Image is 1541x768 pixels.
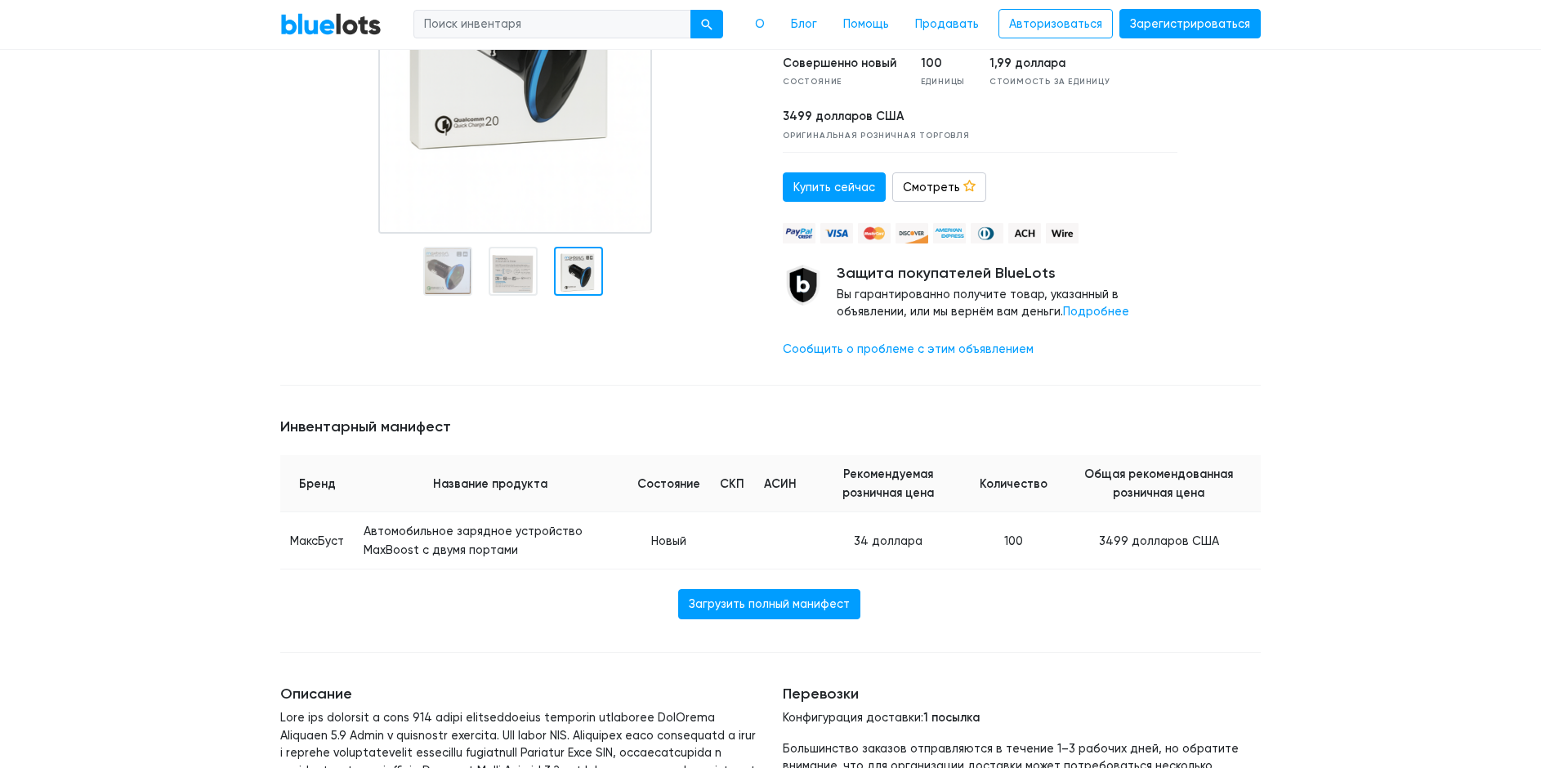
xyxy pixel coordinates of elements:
[1004,534,1023,547] font: 100
[783,685,859,703] font: Перевозки
[299,476,336,490] font: Бренд
[755,17,765,31] font: О
[1084,467,1233,500] font: Общая рекомендованная розничная цена
[837,288,1119,319] font: Вы гарантированно получите товар, указанный в объявлении, или мы вернём вам деньги.
[998,9,1113,39] a: Авторизоваться
[989,77,1110,87] font: Стоимость за единицу
[921,56,942,70] font: 100
[793,181,875,194] font: Купить сейчас
[933,223,966,243] img: american_express-ae2a9f97a040b4b41f6397f7637041a5861d5f99d0716c09922aba4e24c8547d.png
[783,77,842,87] font: Состояние
[678,589,860,619] a: Загрузить полный манифест
[843,17,889,31] font: Помощь
[783,223,815,243] img: paypal_credit-80455e56f6e1299e8d57f40c0dcee7b8cd4ae79b9eccbfc37e2480457ba36de9.png
[637,476,700,490] font: Состояние
[689,597,850,611] font: Загрузить полный манифест
[1008,223,1041,243] img: ach-b7992fed28a4f97f893c574229be66187b9afb3f1a8d16a4691d3d3140a8ab00.png
[651,534,686,547] font: Новый
[783,172,886,203] a: Купить сейчас
[364,525,583,557] font: Автомобильное зарядное устройство MaxBoost с двумя портами
[1119,9,1261,39] a: Зарегистрироваться
[892,172,986,203] a: Смотреть
[742,9,778,40] a: О
[830,9,902,40] a: Помощь
[1099,534,1219,547] font: 3499 долларов США
[1046,223,1079,243] img: wire-908396882fe19aaaffefbd8e17b12f2f29708bd78693273c0e28e3a24408487f.png
[915,17,979,31] font: Продавать
[783,56,896,70] font: Совершенно новый
[858,223,891,243] img: mastercard-42073d1d8d11d6635de4c079ffdb20a4f30a903dc55d1612383a1b395dd17f39.png
[764,476,797,490] font: АСИН
[1130,17,1250,31] font: Зарегистрироваться
[980,476,1047,490] font: Количество
[778,9,830,40] a: Блог
[989,56,1065,70] font: 1,99 доллара
[1009,17,1102,31] font: Авторизоваться
[854,534,922,547] font: 34 доллара
[1063,305,1129,319] a: Подробнее
[783,109,904,123] font: 3499 долларов США
[923,710,980,725] font: 1 посылка
[896,223,928,243] img: discover-82be18ecfda2d062aad2762c1ca80e2d36a4073d45c9e0ffae68cd515fbd3d32.png
[290,534,344,547] font: МаксБуст
[820,223,853,243] img: visa-79caf175f036a155110d1892330093d4c38f53c55c9ec9e2c3a54a56571784bb.png
[280,417,451,435] font: Инвентарный манифест
[280,685,352,703] font: Описание
[720,476,744,490] font: СКП
[783,265,824,306] img: buyer_protection_shield-3b65640a83011c7d3ede35a8e5a80bfdfaa6a97447f0071c1475b91a4b0b3d01.png
[837,264,1056,282] font: Защита покупателей BlueLots
[842,467,934,500] font: Рекомендуемая розничная цена
[413,10,691,39] input: Поиск инвентаря
[783,131,970,141] font: Оригинальная розничная торговля
[783,342,1034,356] a: Сообщить о проблеме с этим объявлением
[921,77,966,87] font: Единицы
[783,711,923,725] font: Конфигурация доставки:
[433,476,547,490] font: Название продукта
[902,9,992,40] a: Продавать
[903,181,960,194] font: Смотреть
[791,17,817,31] font: Блог
[971,223,1003,243] img: diners_club-c48f30131b33b1bb0e5d0e2dbd43a8bea4cb12cb2961413e2f4250e06c020426.png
